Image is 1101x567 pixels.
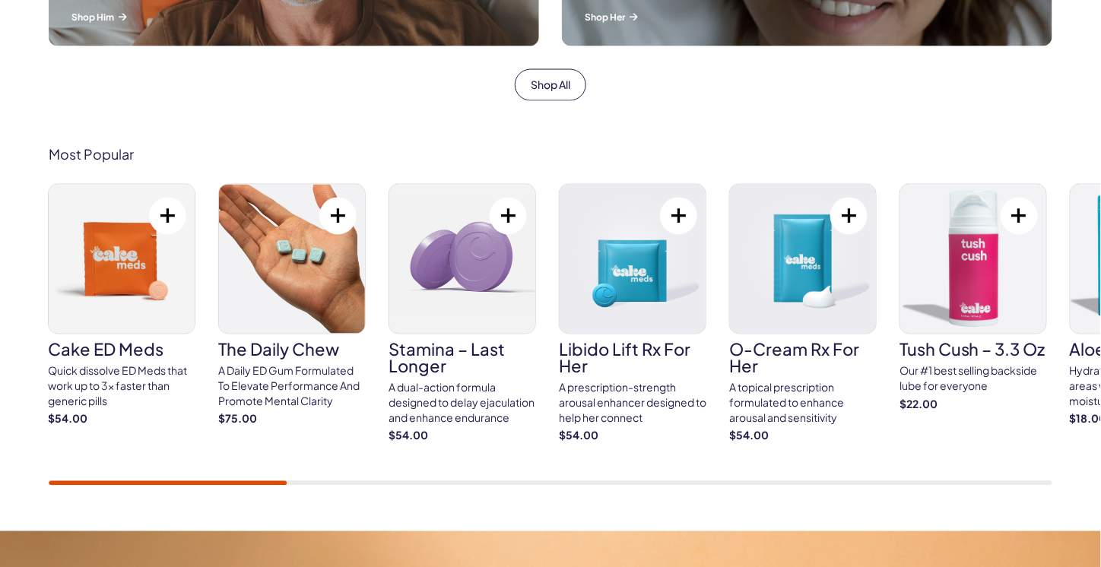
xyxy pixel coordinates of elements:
[559,341,706,375] h3: Libido Lift Rx For Her
[218,184,366,426] a: The Daily Chew The Daily Chew A Daily ED Gum Formulated To Elevate Performance And Promote Mental...
[49,185,195,334] img: Cake ED Meds
[218,364,366,409] div: A Daily ED Gum Formulated To Elevate Performance And Promote Mental Clarity
[559,381,706,426] div: A prescription-strength arousal enhancer designed to help her connect
[48,412,195,427] strong: $54.00
[729,429,877,444] strong: $54.00
[900,398,1047,413] strong: $22.00
[900,364,1047,394] div: Our #1 best selling backside lube for everyone
[560,185,706,334] img: Libido Lift Rx For Her
[389,185,535,334] img: Stamina – Last Longer
[900,341,1047,358] h3: Tush Cush – 3.3 oz
[515,69,586,101] a: Shop All
[218,341,366,358] h3: The Daily Chew
[559,184,706,443] a: Libido Lift Rx For Her Libido Lift Rx For Her A prescription-strength arousal enhancer designed t...
[729,341,877,375] h3: O-Cream Rx for Her
[729,381,877,426] div: A topical prescription formulated to enhance arousal and sensitivity
[730,185,876,334] img: O-Cream Rx for Her
[900,185,1046,334] img: Tush Cush – 3.3 oz
[71,11,516,24] p: Shop Him
[48,341,195,358] h3: Cake ED Meds
[559,429,706,444] strong: $54.00
[729,184,877,443] a: O-Cream Rx for Her O-Cream Rx for Her A topical prescription formulated to enhance arousal and se...
[389,381,536,426] div: A dual-action formula designed to delay ejaculation and enhance endurance
[585,11,1030,24] p: Shop Her
[900,184,1047,412] a: Tush Cush – 3.3 oz Tush Cush – 3.3 oz Our #1 best selling backside lube for everyone $22.00
[218,412,366,427] strong: $75.00
[389,341,536,375] h3: Stamina – Last Longer
[389,429,536,444] strong: $54.00
[219,185,365,334] img: The Daily Chew
[389,184,536,443] a: Stamina – Last Longer Stamina – Last Longer A dual-action formula designed to delay ejaculation a...
[48,184,195,426] a: Cake ED Meds Cake ED Meds Quick dissolve ED Meds that work up to 3x faster than generic pills $54.00
[48,364,195,409] div: Quick dissolve ED Meds that work up to 3x faster than generic pills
